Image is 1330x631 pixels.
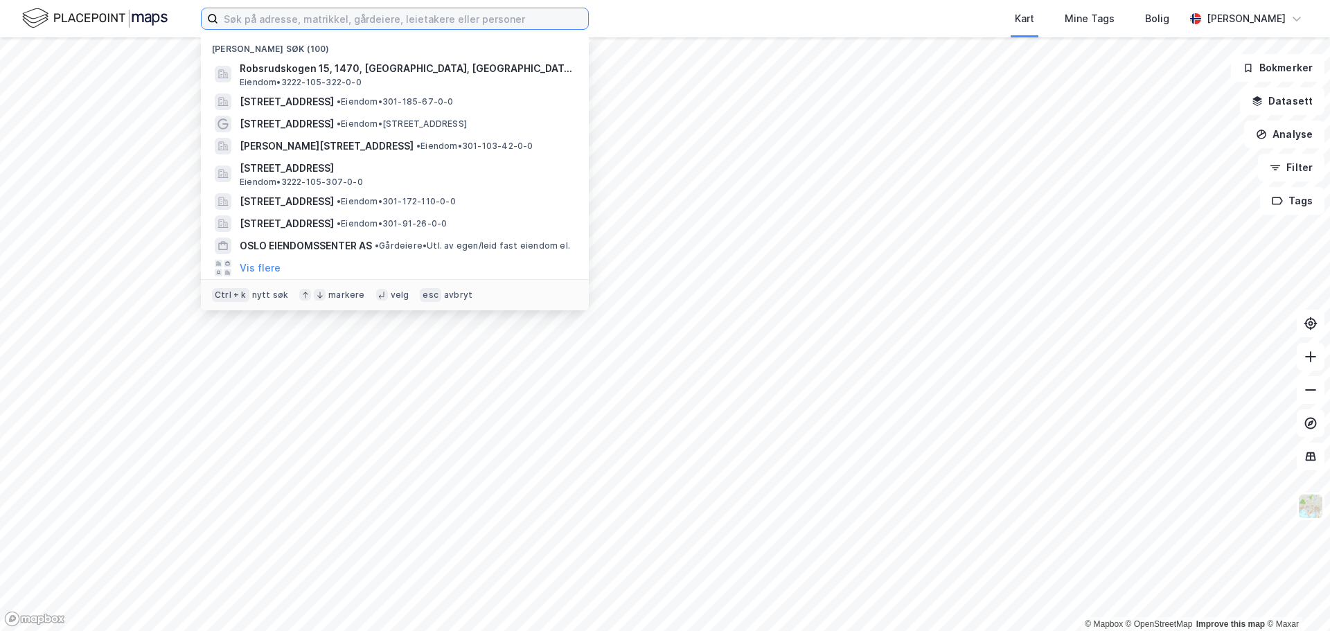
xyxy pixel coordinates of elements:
div: Bolig [1145,10,1169,27]
div: Ctrl + k [212,288,249,302]
span: Eiendom • 301-172-110-0-0 [337,196,456,207]
a: Improve this map [1196,619,1265,629]
span: Eiendom • 301-185-67-0-0 [337,96,454,107]
a: Mapbox [1085,619,1123,629]
button: Datasett [1240,87,1324,115]
span: • [337,118,341,129]
span: • [375,240,379,251]
span: OSLO EIENDOMSSENTER AS [240,238,372,254]
a: OpenStreetMap [1126,619,1193,629]
span: • [337,96,341,107]
div: [PERSON_NAME] søk (100) [201,33,589,57]
img: logo.f888ab2527a4732fd821a326f86c7f29.svg [22,6,168,30]
span: [STREET_ADDRESS] [240,215,334,232]
div: velg [391,290,409,301]
span: [STREET_ADDRESS] [240,160,572,177]
span: Eiendom • 301-103-42-0-0 [416,141,533,152]
span: [STREET_ADDRESS] [240,193,334,210]
span: • [337,218,341,229]
button: Filter [1258,154,1324,181]
span: [STREET_ADDRESS] [240,94,334,110]
button: Tags [1260,187,1324,215]
span: Eiendom • 3222-105-307-0-0 [240,177,363,188]
div: [PERSON_NAME] [1207,10,1286,27]
img: Z [1297,493,1324,519]
div: Kontrollprogram for chat [1261,565,1330,631]
button: Vis flere [240,260,281,276]
div: nytt søk [252,290,289,301]
div: Mine Tags [1065,10,1115,27]
span: Eiendom • 3222-105-322-0-0 [240,77,362,88]
span: • [416,141,420,151]
span: • [337,196,341,206]
span: [STREET_ADDRESS] [240,116,334,132]
span: Gårdeiere • Utl. av egen/leid fast eiendom el. [375,240,570,251]
a: Mapbox homepage [4,611,65,627]
input: Søk på adresse, matrikkel, gårdeiere, leietakere eller personer [218,8,588,29]
div: markere [328,290,364,301]
span: Robsrudskogen 15, 1470, [GEOGRAPHIC_DATA], [GEOGRAPHIC_DATA] [240,60,572,77]
span: Eiendom • [STREET_ADDRESS] [337,118,467,130]
span: [PERSON_NAME][STREET_ADDRESS] [240,138,414,154]
iframe: Chat Widget [1261,565,1330,631]
div: Kart [1015,10,1034,27]
div: esc [420,288,441,302]
div: avbryt [444,290,472,301]
button: Analyse [1244,121,1324,148]
span: Eiendom • 301-91-26-0-0 [337,218,447,229]
button: Bokmerker [1231,54,1324,82]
